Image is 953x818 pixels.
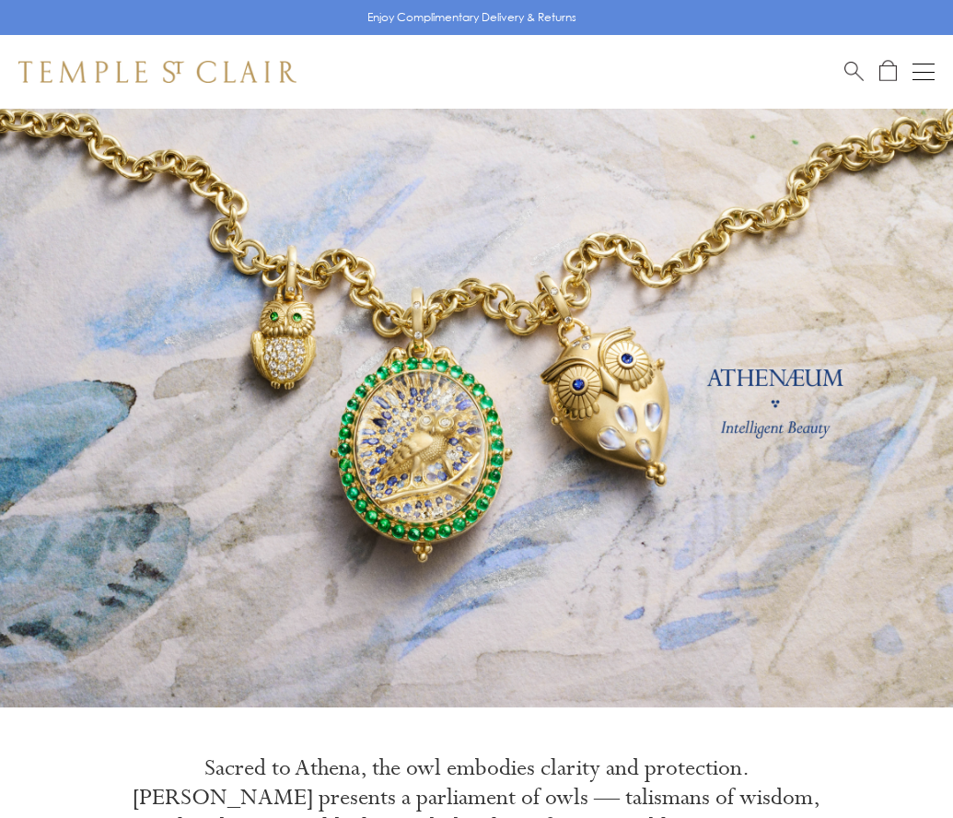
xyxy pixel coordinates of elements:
p: Enjoy Complimentary Delivery & Returns [367,8,576,27]
img: Temple St. Clair [18,61,296,83]
a: Search [844,60,864,83]
a: Open Shopping Bag [879,60,897,83]
button: Open navigation [912,61,935,83]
